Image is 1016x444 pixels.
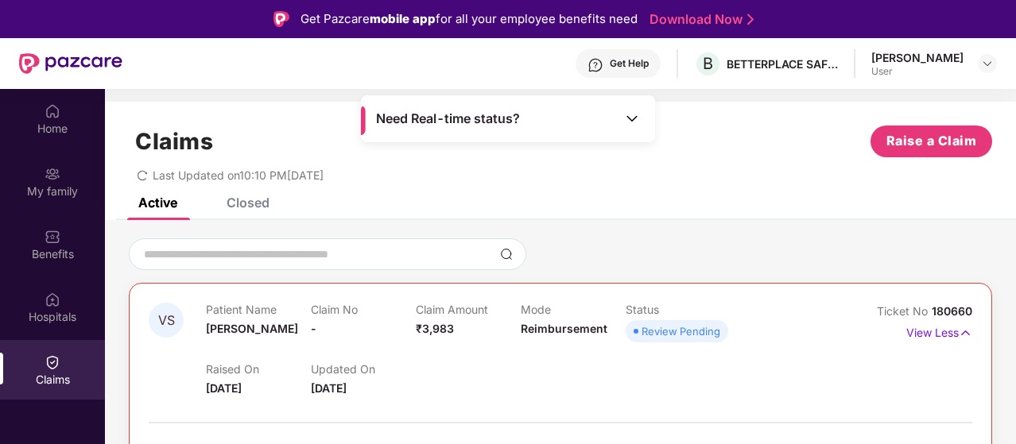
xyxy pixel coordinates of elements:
p: Status [626,303,731,316]
p: Raised On [206,362,311,376]
p: Updated On [311,362,416,376]
img: svg+xml;base64,PHN2ZyBpZD0iQ2xhaW0iIHhtbG5zPSJodHRwOi8vd3d3LnczLm9yZy8yMDAwL3N2ZyIgd2lkdGg9IjIwIi... [45,354,60,370]
div: Get Pazcare for all your employee benefits need [301,10,638,29]
div: Get Help [610,57,649,70]
div: [PERSON_NAME] [871,50,964,65]
img: Logo [273,11,289,27]
img: svg+xml;base64,PHN2ZyBpZD0iQmVuZWZpdHMiIHhtbG5zPSJodHRwOi8vd3d3LnczLm9yZy8yMDAwL3N2ZyIgd2lkdGg9Ij... [45,229,60,245]
span: VS [158,314,175,327]
span: [PERSON_NAME] [206,322,298,335]
div: User [871,65,964,78]
span: [DATE] [206,381,242,395]
img: svg+xml;base64,PHN2ZyB3aWR0aD0iMjAiIGhlaWdodD0iMjAiIHZpZXdCb3g9IjAgMCAyMCAyMCIgZmlsbD0ibm9uZSIgeG... [45,166,60,182]
span: 180660 [932,304,972,318]
p: View Less [906,320,972,342]
img: svg+xml;base64,PHN2ZyBpZD0iSG9tZSIgeG1sbnM9Imh0dHA6Ly93d3cudzMub3JnLzIwMDAvc3ZnIiB3aWR0aD0iMjAiIG... [45,103,60,119]
span: Last Updated on 10:10 PM[DATE] [153,168,324,182]
img: svg+xml;base64,PHN2ZyBpZD0iRHJvcGRvd24tMzJ4MzIiIHhtbG5zPSJodHRwOi8vd3d3LnczLm9yZy8yMDAwL3N2ZyIgd2... [981,57,994,70]
p: Claim Amount [416,303,521,316]
span: B [703,54,713,73]
span: redo [137,168,148,182]
img: svg+xml;base64,PHN2ZyBpZD0iU2VhcmNoLTMyeDMyIiB4bWxucz0iaHR0cDovL3d3dy53My5vcmcvMjAwMC9zdmciIHdpZH... [500,248,513,261]
img: svg+xml;base64,PHN2ZyBpZD0iSG9zcGl0YWxzIiB4bWxucz0iaHR0cDovL3d3dy53My5vcmcvMjAwMC9zdmciIHdpZHRoPS... [45,291,60,307]
span: Raise a Claim [886,131,977,151]
a: Download Now [650,11,749,28]
img: Toggle Icon [624,110,640,126]
span: [DATE] [311,381,347,395]
img: svg+xml;base64,PHN2ZyBpZD0iSGVscC0zMngzMiIgeG1sbnM9Imh0dHA6Ly93d3cudzMub3JnLzIwMDAvc3ZnIiB3aWR0aD... [587,57,603,73]
img: svg+xml;base64,PHN2ZyB4bWxucz0iaHR0cDovL3d3dy53My5vcmcvMjAwMC9zdmciIHdpZHRoPSIxNyIgaGVpZ2h0PSIxNy... [959,324,972,342]
button: Raise a Claim [871,125,992,157]
span: Need Real-time status? [376,110,520,127]
span: ₹3,983 [416,322,454,335]
span: Ticket No [877,304,932,318]
img: New Pazcare Logo [19,53,122,74]
div: Closed [227,195,270,210]
h1: Claims [135,128,213,155]
div: Active [138,195,177,210]
p: Mode [521,303,626,316]
img: Stroke [747,11,754,28]
strong: mobile app [370,11,436,26]
span: Reimbursement [521,322,607,335]
p: Patient Name [206,303,311,316]
p: Claim No [311,303,416,316]
div: BETTERPLACE SAFETY SOLUTIONS PRIVATE LIMITED [727,56,838,71]
div: Review Pending [642,323,720,339]
span: - [311,322,316,335]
